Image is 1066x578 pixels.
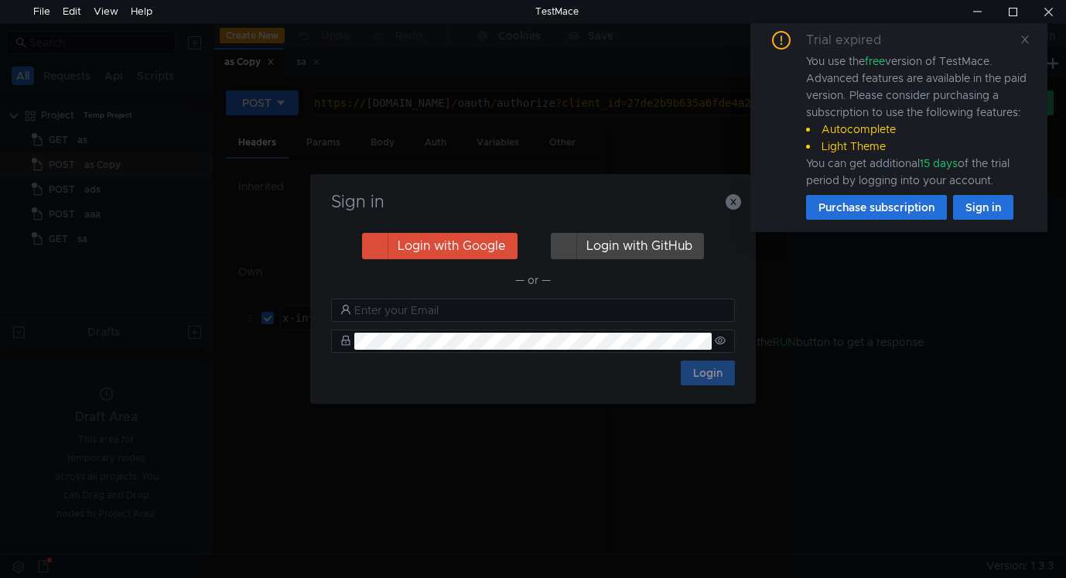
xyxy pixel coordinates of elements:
div: You can get additional of the trial period by logging into your account. [806,155,1029,189]
button: Purchase subscription [806,195,947,220]
input: Enter your Email [354,302,726,319]
div: You use the version of TestMace. Advanced features are available in the paid version. Please cons... [806,53,1029,189]
h3: Sign in [329,193,737,211]
span: free [865,54,885,68]
li: Light Theme [806,138,1029,155]
li: Autocomplete [806,121,1029,138]
div: — or — [331,271,735,289]
button: Sign in [953,195,1013,220]
div: Trial expired [806,31,900,50]
button: Login with GitHub [551,233,704,259]
span: 15 days [920,156,958,170]
button: Login with Google [362,233,518,259]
